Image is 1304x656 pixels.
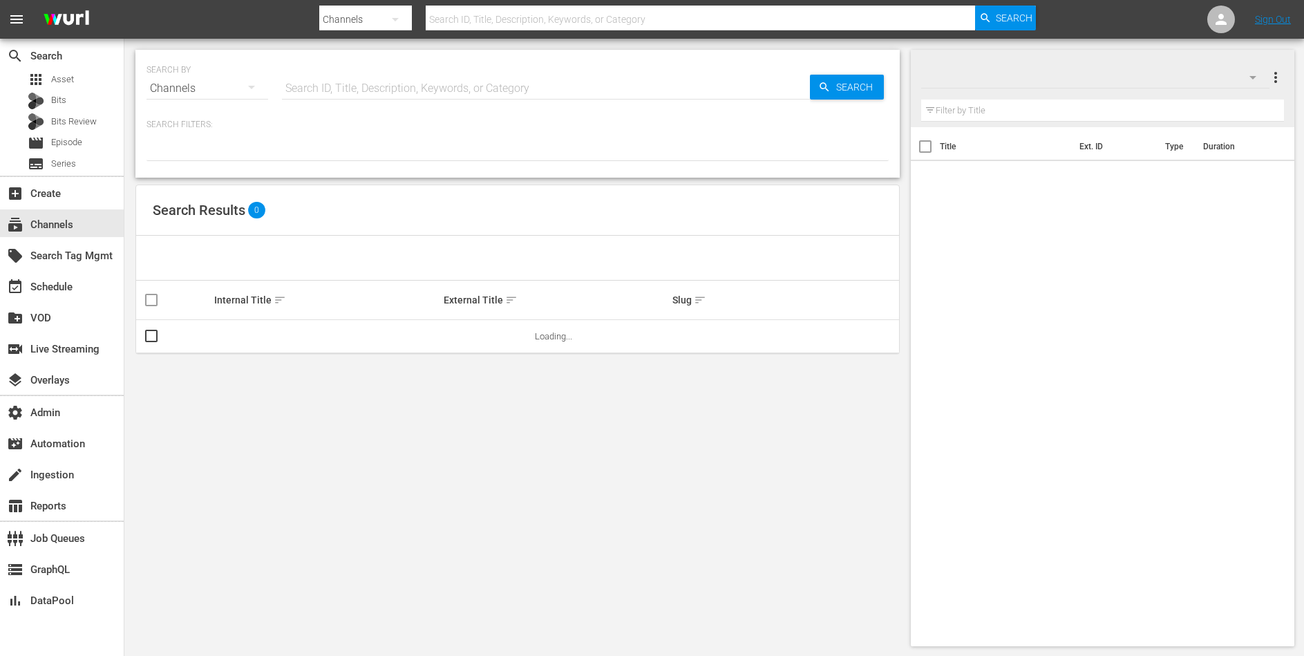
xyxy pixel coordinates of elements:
span: Admin [7,404,23,421]
span: Overlays [7,372,23,388]
button: Search [975,6,1036,30]
div: Internal Title [214,292,439,308]
span: Bits Review [51,115,97,129]
span: Loading... [535,331,572,341]
span: Live Streaming [7,341,23,357]
div: Bits [28,93,44,109]
span: more_vert [1267,69,1284,86]
span: DataPool [7,592,23,609]
span: Schedule [7,279,23,295]
span: Create [7,185,23,202]
button: Search [810,75,884,100]
span: Episode [51,135,82,149]
span: menu [8,11,25,28]
div: Bits Review [28,113,44,130]
span: Channels [7,216,23,233]
span: Search Tag Mgmt [7,247,23,264]
span: Search [7,48,23,64]
span: Automation [7,435,23,452]
span: Series [51,157,76,171]
p: Search Filters: [147,119,889,131]
div: Channels [147,69,268,108]
div: External Title [444,292,668,308]
span: Ingestion [7,467,23,483]
th: Type [1157,127,1195,166]
span: Search [831,75,884,100]
span: sort [694,294,706,306]
span: GraphQL [7,561,23,578]
span: Episode [28,135,44,151]
span: Bits [51,93,66,107]
span: Search Results [153,202,245,218]
span: Asset [51,73,74,86]
span: VOD [7,310,23,326]
img: ans4CAIJ8jUAAAAAAAAAAAAAAAAAAAAAAAAgQb4GAAAAAAAAAAAAAAAAAAAAAAAAJMjXAAAAAAAAAAAAAAAAAAAAAAAAgAT5G... [33,3,100,36]
a: Sign Out [1255,14,1291,25]
span: 0 [248,202,265,218]
div: Slug [672,292,897,308]
span: sort [505,294,518,306]
th: Title [940,127,1071,166]
span: sort [274,294,286,306]
span: Reports [7,498,23,514]
button: more_vert [1267,61,1284,94]
span: Job Queues [7,530,23,547]
span: Search [996,6,1032,30]
span: Series [28,156,44,172]
span: Asset [28,71,44,88]
th: Ext. ID [1071,127,1157,166]
th: Duration [1195,127,1278,166]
